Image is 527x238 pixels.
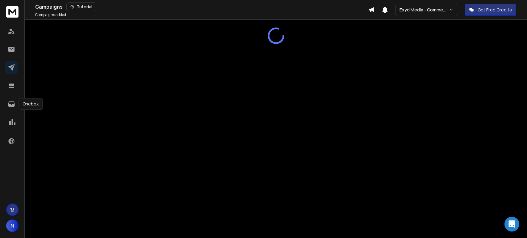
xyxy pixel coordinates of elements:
[399,7,449,13] p: Exyd Media - Commercial Cleaning
[66,2,96,11] button: Tutorial
[465,4,516,16] button: Get Free Credits
[35,2,368,11] div: Campaigns
[504,217,519,232] div: Open Intercom Messenger
[6,220,19,232] button: N
[478,7,512,13] p: Get Free Credits
[19,98,43,110] div: Onebox
[35,12,66,17] p: Campaigns added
